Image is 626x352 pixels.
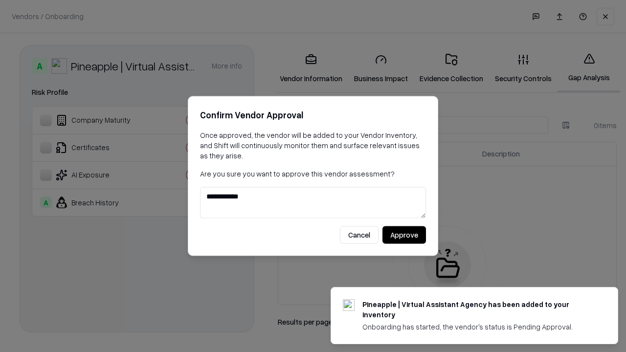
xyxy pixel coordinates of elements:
[362,322,594,332] div: Onboarding has started, the vendor's status is Pending Approval.
[362,299,594,320] div: Pineapple | Virtual Assistant Agency has been added to your inventory
[343,299,355,311] img: trypineapple.com
[200,169,426,179] p: Are you sure you want to approve this vendor assessment?
[200,130,426,161] p: Once approved, the vendor will be added to your Vendor Inventory, and Shift will continuously mon...
[200,108,426,122] h2: Confirm Vendor Approval
[382,226,426,244] button: Approve
[340,226,379,244] button: Cancel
